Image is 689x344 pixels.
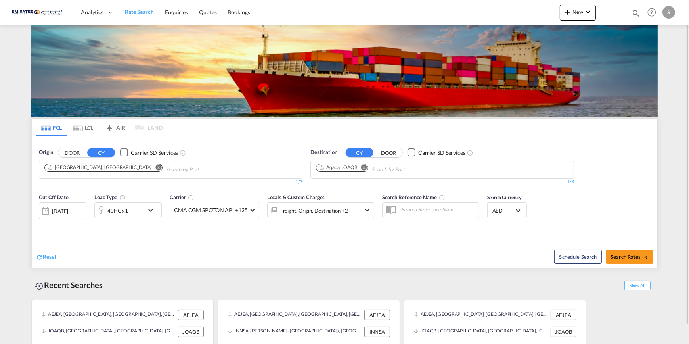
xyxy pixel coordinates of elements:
span: Search Reference Name [382,194,445,200]
div: S [662,6,675,19]
div: [DATE] [52,208,68,215]
span: Load Type [94,194,126,200]
div: Press delete to remove this chip. [47,164,153,171]
span: Carrier [170,194,194,200]
md-icon: Unchecked: Search for CY (Container Yard) services for all selected carriers.Checked : Search for... [467,150,473,156]
div: 1/3 [39,179,302,185]
div: icon-magnify [632,9,640,21]
div: Press delete to remove this chip. [319,164,359,171]
div: INNSA [364,327,390,337]
button: DOOR [58,148,86,157]
span: Cut Off Date [39,194,69,200]
md-datepicker: Select [39,218,45,229]
md-icon: icon-information-outline [119,194,126,201]
md-tab-item: AIR [99,119,131,136]
span: Search Currency [487,194,522,200]
button: icon-plus 400-fgNewicon-chevron-down [560,5,596,21]
span: Bookings [228,9,250,15]
input: Chips input. [166,163,241,176]
div: AEJEA, Jebel Ali, United Arab Emirates, Middle East, Middle East [41,310,176,320]
div: AEJEA, Jebel Ali, United Arab Emirates, Middle East, Middle East [414,310,549,320]
img: LCL+%26+FCL+BACKGROUND.png [31,25,658,117]
md-tab-item: FCL [36,119,67,136]
md-chips-wrap: Chips container. Use arrow keys to select chips. [315,161,450,176]
div: Carrier SD Services [131,149,178,157]
span: Enquiries [165,9,188,15]
button: DOOR [375,148,402,157]
span: Show All [624,281,651,290]
div: Recent Searches [31,276,106,294]
span: Reset [43,253,56,260]
md-icon: Unchecked: Search for CY (Container Yard) services for all selected carriers.Checked : Search for... [180,150,186,156]
button: Remove [150,164,162,172]
div: Carrier SD Services [418,149,465,157]
div: Help [645,6,662,20]
input: Chips input. [371,163,447,176]
md-icon: icon-airplane [105,123,114,129]
div: AEJEA [551,310,576,320]
span: Search Rates [611,254,649,260]
md-tab-item: LCL [67,119,99,136]
md-icon: icon-chevron-down [362,206,372,215]
div: JOAQB [551,327,576,337]
md-pagination-wrapper: Use the left and right arrow keys to navigate between tabs [36,119,163,136]
div: [DATE] [39,202,86,219]
div: 40HC x1icon-chevron-down [94,202,162,218]
span: Analytics [81,8,103,16]
md-icon: The selected Trucker/Carrierwill be displayed in the rate results If the rates are from another f... [188,194,194,201]
div: JOAQB, Aqaba, Jordan, Levante, Middle East [414,327,549,337]
span: New [563,9,593,15]
span: Origin [39,148,53,156]
md-icon: icon-chevron-down [146,206,159,215]
button: Search Ratesicon-arrow-right [606,250,653,264]
button: CY [87,148,115,157]
button: Remove [356,164,368,172]
md-icon: icon-refresh [36,254,43,261]
span: AED [492,207,515,214]
md-chips-wrap: Chips container. Use arrow keys to select chips. [43,161,244,176]
md-icon: icon-backup-restore [34,281,44,291]
md-icon: icon-plus 400-fg [563,7,572,17]
div: JOAQB [178,327,204,337]
div: 1/3 [310,179,574,185]
md-select: Select Currency: د.إ AEDUnited Arab Emirates Dirham [492,205,522,216]
div: AEJEA [364,310,390,320]
div: AEJEA, Jebel Ali, United Arab Emirates, Middle East, Middle East [228,310,362,320]
div: OriginDOOR CY Checkbox No InkUnchecked: Search for CY (Container Yard) services for all selected ... [32,136,657,268]
div: Freight Origin Destination Destination Custom Factory Stuffing [280,205,348,216]
img: c67187802a5a11ec94275b5db69a26e6.png [12,4,65,21]
div: INNSA, Jawaharlal Nehru (Nhava Sheva), India, Indian Subcontinent, Asia Pacific [228,327,362,337]
input: Search Reference Name [397,204,479,215]
md-icon: Your search will be saved by the below given name [439,194,445,201]
div: 40HC x1 [107,205,128,216]
div: JOAQB, Aqaba, Jordan, Levante, Middle East [41,327,176,337]
md-icon: icon-arrow-right [643,255,649,260]
div: Freight Origin Destination Destination Custom Factory Stuffingicon-chevron-down [267,202,374,218]
span: Rate Search [125,8,154,15]
div: Jebel Ali, AEJEA [47,164,152,171]
md-checkbox: Checkbox No Ink [120,148,178,157]
div: Aqaba, JOAQB [319,164,358,171]
button: Note: By default Schedule search will only considerorigin ports, destination ports and cut off da... [554,250,602,264]
span: Locals & Custom Charges [267,194,325,200]
span: Quotes [199,9,216,15]
div: icon-refreshReset [36,253,56,261]
md-checkbox: Checkbox No Ink [408,148,465,157]
md-icon: icon-magnify [632,9,640,17]
span: Help [645,6,658,19]
span: Destination [310,148,337,156]
md-icon: icon-chevron-down [583,7,593,17]
span: CMA CGM SPOTON API +125 [174,206,248,214]
div: AEJEA [178,310,204,320]
button: CY [346,148,373,157]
